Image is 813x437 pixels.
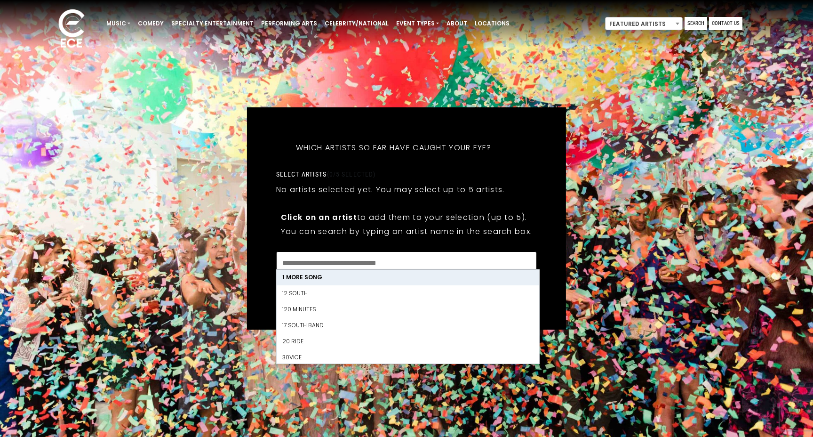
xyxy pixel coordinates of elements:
[167,16,257,32] a: Specialty Entertainment
[321,16,392,32] a: Celebrity/National
[443,16,471,32] a: About
[276,131,511,165] h5: Which artists so far have caught your eye?
[605,17,683,30] span: Featured Artists
[606,17,682,31] span: Featured Artists
[709,17,742,30] a: Contact Us
[103,16,134,32] a: Music
[277,301,539,317] li: 120 Minutes
[277,317,539,333] li: 17 South Band
[276,184,505,195] p: No artists selected yet. You may select up to 5 artists.
[48,7,95,52] img: ece_new_logo_whitev2-1.png
[685,17,707,30] a: Search
[277,349,539,365] li: 30Vice
[471,16,513,32] a: Locations
[257,16,321,32] a: Performing Arts
[277,333,539,349] li: 20 Ride
[134,16,167,32] a: Comedy
[277,269,539,285] li: 1 More Song
[281,211,532,223] p: to add them to your selection (up to 5).
[282,258,531,266] textarea: Search
[327,170,376,178] span: (0/5 selected)
[281,226,532,237] p: You can search by typing an artist name in the search box.
[281,212,357,223] strong: Click on an artist
[277,285,539,301] li: 12 South
[276,170,375,178] label: Select artists
[392,16,443,32] a: Event Types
